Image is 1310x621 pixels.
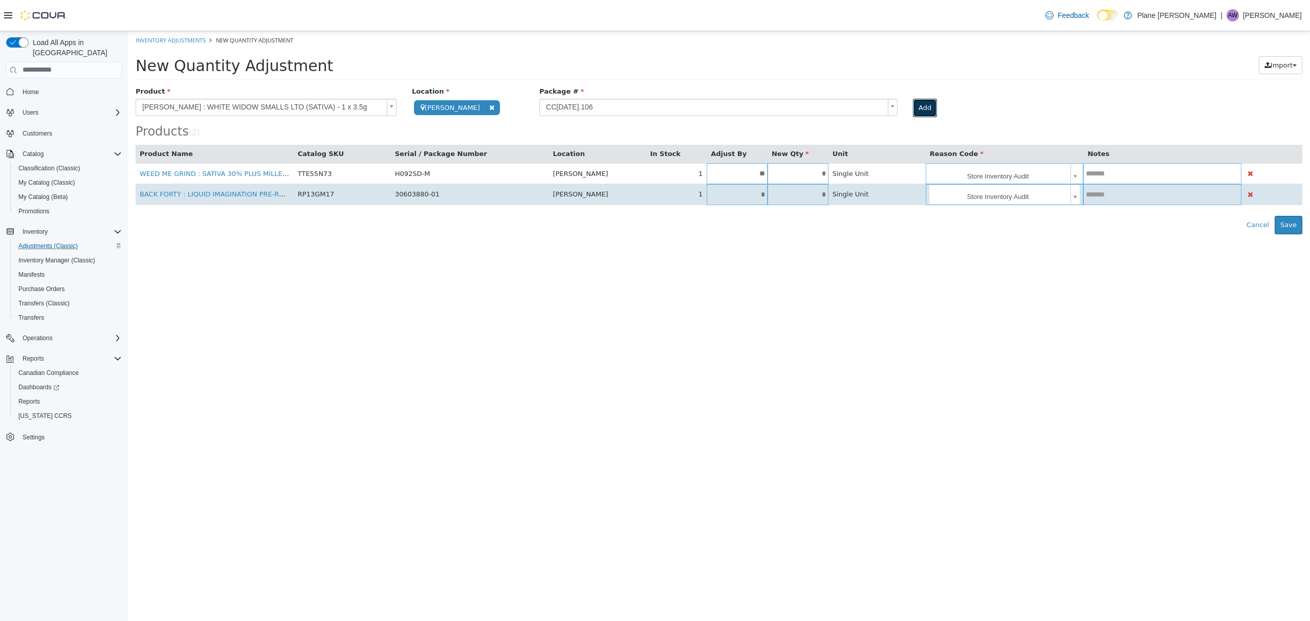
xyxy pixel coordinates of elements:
button: Inventory [2,225,126,239]
span: [PERSON_NAME] [425,159,480,167]
span: Home [18,85,122,98]
button: Delete Product [1118,137,1127,148]
span: Users [18,106,122,119]
td: RP13GM17 [166,153,263,174]
a: Transfers (Classic) [14,297,74,309]
a: My Catalog (Beta) [14,191,72,203]
span: Dark Mode [1097,20,1098,21]
button: Promotions [10,204,126,218]
button: Transfers [10,310,126,325]
span: Adjustments (Classic) [14,240,122,252]
button: Serial / Package Number [267,118,361,128]
a: Settings [18,431,49,443]
a: Adjustments (Classic) [14,240,82,252]
button: Adjustments (Classic) [10,239,126,253]
a: Reports [14,395,44,408]
button: Purchase Orders [10,282,126,296]
td: H092SD-M [263,132,421,153]
button: Home [2,84,126,99]
span: Catalog [18,148,122,160]
span: Single Unit [705,159,741,167]
span: Transfers (Classic) [14,297,122,309]
button: Reports [18,352,48,365]
span: Feedback [1058,10,1089,20]
span: Classification (Classic) [18,164,80,172]
p: Plane [PERSON_NAME] [1137,9,1216,21]
span: Purchase Orders [18,285,65,293]
span: Purchase Orders [14,283,122,295]
span: Manifests [14,269,122,281]
span: Reports [18,352,122,365]
a: WEED ME GRIND : SATIVA 30% PLUS MILLED ROTATIONAL (SATIVA) - 1 x 7g [12,139,261,146]
button: Transfers (Classic) [10,296,126,310]
a: Purchase Orders [14,283,69,295]
span: Single Unit [705,139,741,146]
button: Users [2,105,126,120]
span: Customers [18,127,122,140]
span: Adjustments (Classic) [18,242,78,250]
span: Classification (Classic) [14,162,122,174]
a: Dashboards [10,380,126,394]
span: Dashboards [14,381,122,393]
button: Inventory Manager (Classic) [10,253,126,268]
span: Transfers (Classic) [18,299,70,307]
span: Home [23,88,39,96]
span: Promotions [18,207,50,215]
button: Catalog [18,148,48,160]
span: Dashboards [18,383,59,391]
a: Promotions [14,205,54,217]
a: Transfers [14,312,48,324]
span: 2 [64,97,69,106]
a: Manifests [14,269,49,281]
button: Operations [18,332,57,344]
button: Users [18,106,42,119]
a: Store Inventory Audit [801,133,951,152]
a: Store Inventory Audit [801,153,951,173]
span: Reports [23,354,44,363]
button: Inventory [18,226,52,238]
button: Classification (Classic) [10,161,126,175]
span: My Catalog (Beta) [18,193,68,201]
a: My Catalog (Classic) [14,176,79,189]
span: Catalog [23,150,43,158]
span: [PERSON_NAME] [286,69,372,84]
a: Inventory Adjustments [8,5,78,13]
button: [US_STATE] CCRS [10,409,126,423]
span: Package # [411,56,456,64]
a: CC[DATE].106 [411,68,770,85]
button: Save [1147,185,1174,203]
span: My Catalog (Beta) [14,191,122,203]
a: Dashboards [14,381,63,393]
span: Inventory [23,228,48,236]
a: Customers [18,127,56,140]
button: Location [425,118,458,128]
input: Dark Mode [1097,10,1119,20]
span: Settings [18,430,122,443]
span: Reason Code [802,119,856,126]
span: CC[DATE].106 [412,68,756,84]
img: Cova [20,10,67,20]
button: Catalog [2,147,126,161]
span: Washington CCRS [14,410,122,422]
span: New Quantity Adjustment [88,5,165,13]
button: Notes [959,118,983,128]
button: My Catalog (Classic) [10,175,126,190]
span: Canadian Compliance [18,369,79,377]
p: | [1220,9,1222,21]
span: New Quantity Adjustment [8,26,205,43]
button: Catalog SKU [170,118,218,128]
div: Auston Wilson [1227,9,1239,21]
button: Manifests [10,268,126,282]
button: Adjust By [583,118,621,128]
nav: Complex example [6,80,122,471]
span: Products [8,93,61,107]
a: Home [18,86,43,98]
a: Inventory Manager (Classic) [14,254,99,267]
a: [US_STATE] CCRS [14,410,76,422]
button: Customers [2,126,126,141]
span: Location [284,56,321,64]
td: 1 [518,153,579,174]
button: Reports [10,394,126,409]
span: My Catalog (Classic) [18,179,75,187]
span: My Catalog (Classic) [14,176,122,189]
